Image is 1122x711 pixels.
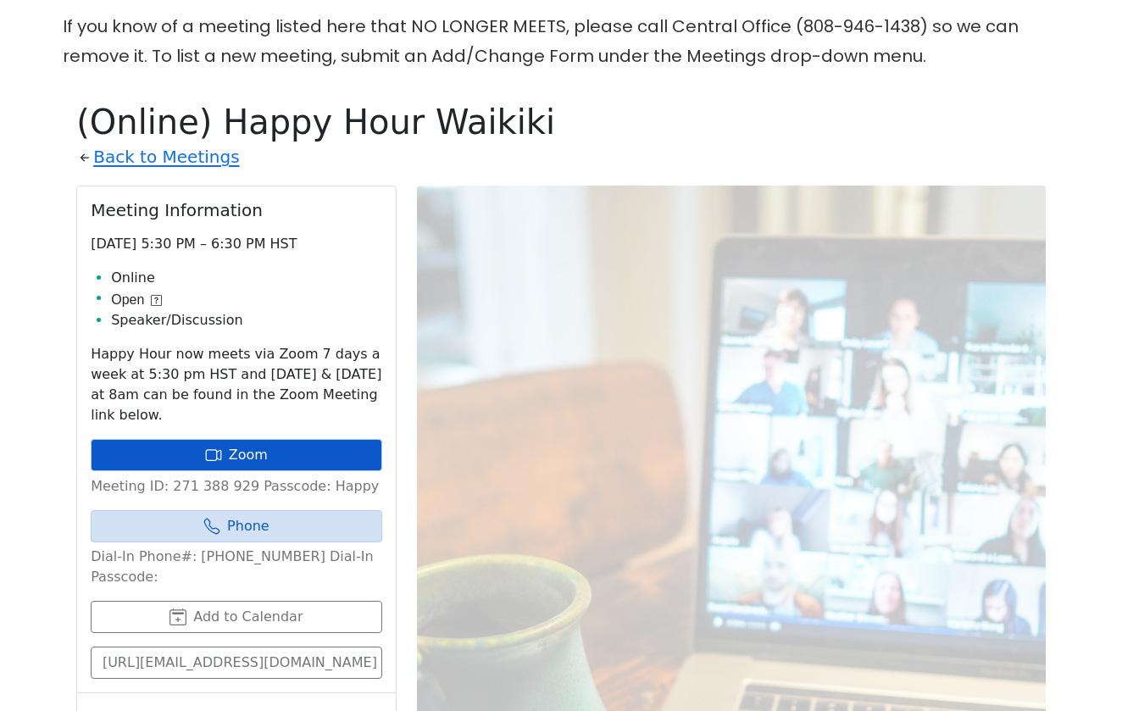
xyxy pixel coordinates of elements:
button: Add to Calendar [91,601,381,633]
a: Zoom [91,439,381,471]
button: Open [111,290,162,310]
li: Online [111,268,381,288]
h1: (Online) Happy Hour Waikiki [76,102,1046,142]
li: Speaker/Discussion [111,310,381,331]
a: Back to Meetings [93,142,239,172]
p: Meeting ID: 271 388 929 Passcode: Happy [91,476,381,497]
p: Dial-In Phone#: [PHONE_NUMBER] Dial-In Passcode: [91,547,381,587]
span: Open [111,290,144,310]
h2: Meeting Information [91,200,381,220]
a: [URL][EMAIL_ADDRESS][DOMAIN_NAME] [91,647,381,679]
p: Happy Hour now meets via Zoom 7 days a week at 5:30 pm HST and [DATE] & [DATE] at 8am can be foun... [91,344,381,425]
a: Phone [91,510,381,542]
p: If you know of a meeting listed here that NO LONGER MEETS, please call Central Office (808-946-14... [63,12,1059,71]
p: [DATE] 5:30 PM – 6:30 PM HST [91,234,381,254]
